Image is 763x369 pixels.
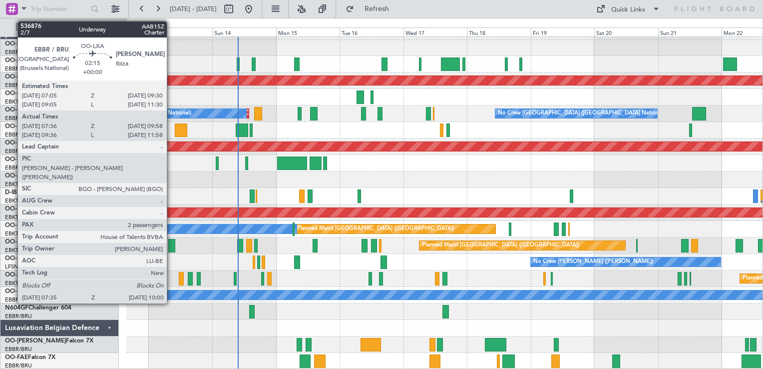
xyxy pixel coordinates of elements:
a: EBKT/KJK [5,279,30,287]
a: OO-LUXCessna Citation CJ4 [5,255,84,261]
a: OO-LAHFalcon 7X [5,74,56,80]
span: All Aircraft [26,24,105,31]
span: OO-JID [5,173,26,179]
a: OO-FSXFalcon 7X [5,90,55,96]
a: EBBR/BRU [5,345,32,353]
a: EBKT/KJK [5,213,30,221]
span: OO-ZUN [5,272,30,278]
span: OO-LUX [5,255,28,261]
input: Trip Number [30,1,88,16]
div: Sun 14 [212,27,276,36]
a: LFSN/ENC [5,263,32,270]
div: Thu 18 [467,27,530,36]
span: OO-LAH [5,74,29,80]
span: OO-GPE [5,107,28,113]
a: OO-LXACessna Citation CJ4 [5,239,84,245]
span: OO-FAE [5,354,28,360]
a: D-IBLUCessna Citation M2 [5,189,78,195]
a: OO-WLPGlobal 5500 [5,156,63,162]
div: Fri 19 [531,27,594,36]
div: No Crew [PERSON_NAME] ([PERSON_NAME]) [533,254,653,269]
a: OO-JIDCessna CJ1 525 [5,173,70,179]
a: EBKT/KJK [5,197,30,204]
a: EBBR/BRU [5,65,32,72]
span: OO-ELK [5,140,27,146]
a: EBKT/KJK [5,98,30,105]
span: D-IBLU [5,189,24,195]
span: OO-[PERSON_NAME] [5,338,66,344]
a: EBBR/BRU [5,147,32,155]
span: OO-HHO [5,123,31,129]
a: OO-AIEFalcon 7X [5,57,54,63]
div: Tue 16 [340,27,403,36]
a: OO-NSGCessna Citation CJ4 [5,206,85,212]
div: Wed 17 [403,27,467,36]
a: EBBR/BRU [5,296,32,303]
div: No Crew [GEOGRAPHIC_DATA] ([GEOGRAPHIC_DATA] National) [498,106,665,121]
a: N604GFChallenger 604 [5,305,71,311]
span: OO-LXA [5,239,28,245]
span: OO-SLM [5,288,29,294]
span: [DATE] - [DATE] [170,4,217,13]
a: EBBR/BRU [5,312,32,320]
button: Quick Links [591,1,665,17]
div: Sat 20 [594,27,658,36]
span: OO-FSX [5,90,28,96]
a: OO-ROKCessna Citation CJ4 [5,222,85,228]
a: EBKT/KJK [5,246,30,254]
span: Refresh [356,5,398,12]
a: EBBR/BRU [5,81,32,89]
span: OO-VSF [5,41,28,47]
a: OO-GPEFalcon 900EX EASy II [5,107,88,113]
a: OO-FAEFalcon 7X [5,354,55,360]
a: EBKT/KJK [5,230,30,237]
span: OO-ROK [5,222,30,228]
a: OO-VSFFalcon 8X [5,41,55,47]
div: [DATE] [128,20,145,28]
button: Refresh [341,1,401,17]
div: Planned Maint [GEOGRAPHIC_DATA] ([GEOGRAPHIC_DATA]) [297,221,454,236]
a: EBKT/KJK [5,180,30,188]
a: OO-ZUNCessna Citation CJ4 [5,272,85,278]
div: Mon 15 [276,27,340,36]
a: OO-[PERSON_NAME]Falcon 7X [5,338,93,344]
a: EBBR/BRU [5,114,32,122]
button: All Aircraft [11,19,108,35]
span: OO-AIE [5,57,26,63]
span: OO-WLP [5,156,29,162]
div: Sat 13 [149,27,212,36]
div: Planned Maint [GEOGRAPHIC_DATA] ([GEOGRAPHIC_DATA]) [422,238,579,253]
a: EBBR/BRU [5,48,32,56]
span: OO-NSG [5,206,30,212]
span: N604GF [5,305,28,311]
a: EBBR/BRU [5,131,32,138]
a: OO-SLMCessna Citation XLS [5,288,84,294]
a: OO-HHOFalcon 8X [5,123,58,129]
div: Quick Links [611,5,645,15]
a: OO-ELKFalcon 8X [5,140,55,146]
a: EBBR/BRU [5,164,32,171]
div: Sun 21 [658,27,722,36]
